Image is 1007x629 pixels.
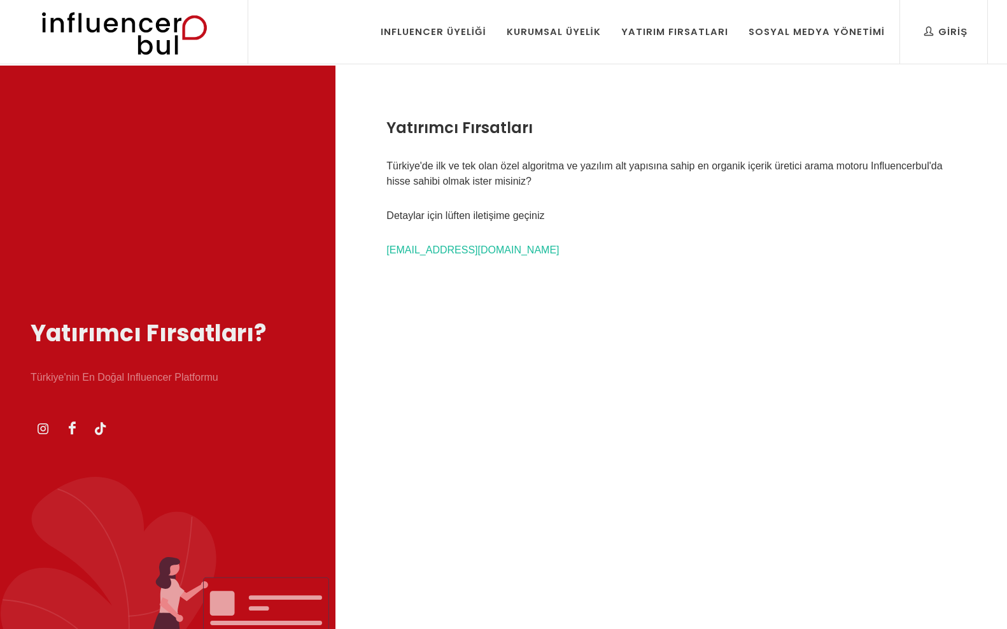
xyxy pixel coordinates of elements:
div: Influencer Üyeliği [381,25,486,39]
div: Yatırım Fırsatları [621,25,728,39]
div: Kurumsal Üyelik [507,25,601,39]
h3: Yatırımcı Fırsatları [386,117,956,139]
div: Sosyal Medya Yönetimi [749,25,885,39]
h1: Yatırımcı Fırsatları? [31,316,305,351]
p: Türkiye'de ilk ve tek olan özel algoritma ve yazılım alt yapısına sahip en organik içerik üretici... [386,159,956,189]
div: Giriş [924,25,968,39]
a: [EMAIL_ADDRESS][DOMAIN_NAME] [386,244,559,255]
p: Türkiye'nin En Doğal Influencer Platformu [31,370,305,385]
p: Detaylar için lüften iletişime geçiniz [386,208,956,223]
